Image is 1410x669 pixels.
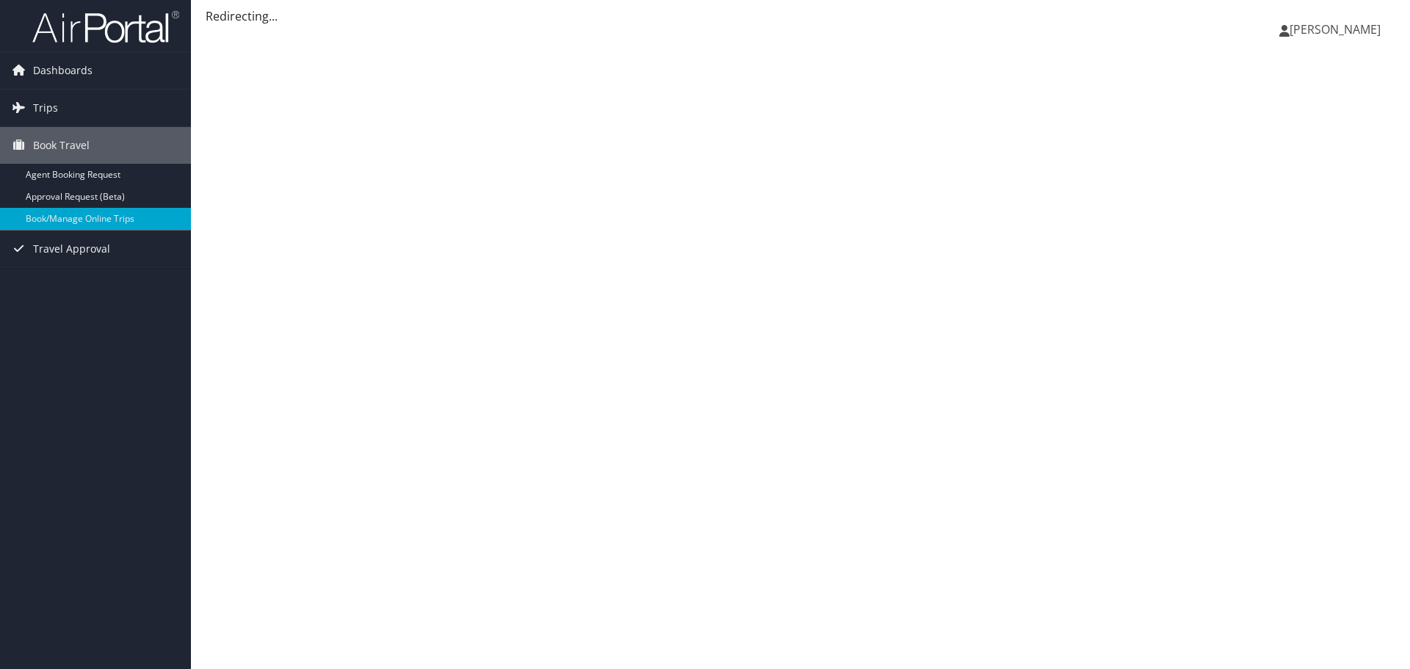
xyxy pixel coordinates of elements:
[1279,7,1395,51] a: [PERSON_NAME]
[33,127,90,164] span: Book Travel
[33,231,110,267] span: Travel Approval
[206,7,1395,25] div: Redirecting...
[1290,21,1381,37] span: [PERSON_NAME]
[33,52,93,89] span: Dashboards
[33,90,58,126] span: Trips
[32,10,179,44] img: airportal-logo.png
